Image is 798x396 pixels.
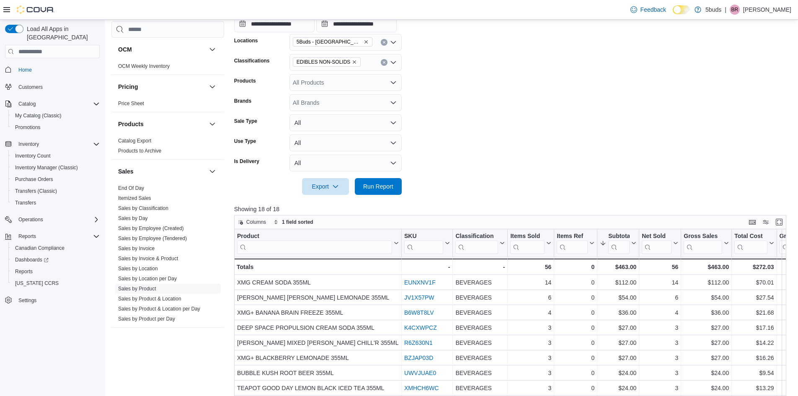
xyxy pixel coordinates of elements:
[734,292,774,303] div: $27.54
[237,338,399,348] div: [PERSON_NAME] MIXED [PERSON_NAME] CHILL'R 355ML
[8,185,103,197] button: Transfers (Classic)
[237,233,399,254] button: Product
[12,151,54,161] a: Inventory Count
[684,353,729,363] div: $27.00
[12,151,100,161] span: Inventory Count
[234,118,257,124] label: Sale Type
[12,255,100,265] span: Dashboards
[557,262,594,272] div: 0
[118,296,181,302] a: Sales by Product & Location
[15,280,59,287] span: [US_STATE] CCRS
[237,262,399,272] div: Totals
[8,242,103,254] button: Canadian Compliance
[455,233,498,254] div: Classification
[12,243,68,253] a: Canadian Compliance
[731,5,739,15] span: BR
[118,63,170,69] a: OCM Weekly Inventory
[118,100,144,107] span: Price Sheet
[15,245,65,251] span: Canadian Compliance
[118,245,155,252] span: Sales by Invoice
[15,112,62,119] span: My Catalog (Classic)
[600,338,636,348] div: $27.00
[390,79,397,86] button: Open list of options
[18,216,43,223] span: Operations
[118,265,158,272] span: Sales by Location
[455,277,505,287] div: BEVERAGES
[234,98,251,104] label: Brands
[404,385,439,391] a: XMHCH6WC
[2,138,103,150] button: Inventory
[404,233,443,241] div: SKU
[404,233,450,254] button: SKU
[15,188,57,194] span: Transfers (Classic)
[15,295,40,305] a: Settings
[237,233,392,254] div: Product
[118,295,181,302] span: Sales by Product & Location
[390,59,397,66] button: Open list of options
[8,122,103,133] button: Promotions
[118,215,148,222] span: Sales by Day
[118,137,151,144] span: Catalog Export
[684,233,729,254] button: Gross Sales
[734,353,774,363] div: $16.26
[207,82,217,92] button: Pricing
[246,219,266,225] span: Columns
[2,230,103,242] button: Reports
[510,353,551,363] div: 3
[234,138,256,145] label: Use Type
[12,163,100,173] span: Inventory Manager (Classic)
[8,197,103,209] button: Transfers
[557,368,594,378] div: 0
[234,16,315,32] input: Press the down key to open a popover containing a calendar.
[684,292,729,303] div: $54.00
[15,231,100,241] span: Reports
[118,306,200,312] a: Sales by Product & Location per Day
[2,294,103,306] button: Settings
[118,120,206,128] button: Products
[293,57,361,67] span: EDIBLES NON-SOLIDS
[15,153,51,159] span: Inventory Count
[734,338,774,348] div: $14.22
[15,65,35,75] a: Home
[118,215,148,221] a: Sales by Day
[642,383,678,393] div: 3
[12,278,100,288] span: Washington CCRS
[237,353,399,363] div: XMG+ BLACKBERRY LEMONADE 355ML
[455,262,505,272] div: -
[234,78,256,84] label: Products
[12,198,39,208] a: Transfers
[705,5,721,15] p: 5buds
[510,233,545,254] div: Items Sold
[118,83,206,91] button: Pricing
[2,214,103,225] button: Operations
[355,178,402,195] button: Run Report
[118,316,175,322] span: Sales by Product per Day
[725,5,726,15] p: |
[270,217,317,227] button: 1 field sorted
[390,39,397,46] button: Open list of options
[404,279,436,286] a: EUNXNV1F
[381,59,387,66] button: Clear input
[289,135,402,151] button: All
[608,233,630,241] div: Subtotal
[455,323,505,333] div: BEVERAGES
[734,233,767,241] div: Total Cost
[510,233,545,241] div: Items Sold
[118,195,151,201] a: Itemized Sales
[293,37,372,47] span: 5Buds - Weyburn
[237,368,399,378] div: BUBBLE KUSH ROOT BEER 355ML
[730,5,740,15] div: Briannen Rubin
[640,5,666,14] span: Feedback
[404,294,434,301] a: JV1X57PW
[404,339,433,346] a: R6Z630N1
[12,122,100,132] span: Promotions
[207,334,217,344] button: Taxes
[642,233,678,254] button: Net Sold
[364,39,369,44] button: Remove 5Buds - Weyburn from selection in this group
[234,158,259,165] label: Is Delivery
[118,205,168,211] a: Sales by Classification
[510,368,551,378] div: 3
[557,233,594,254] button: Items Ref
[600,368,636,378] div: $24.00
